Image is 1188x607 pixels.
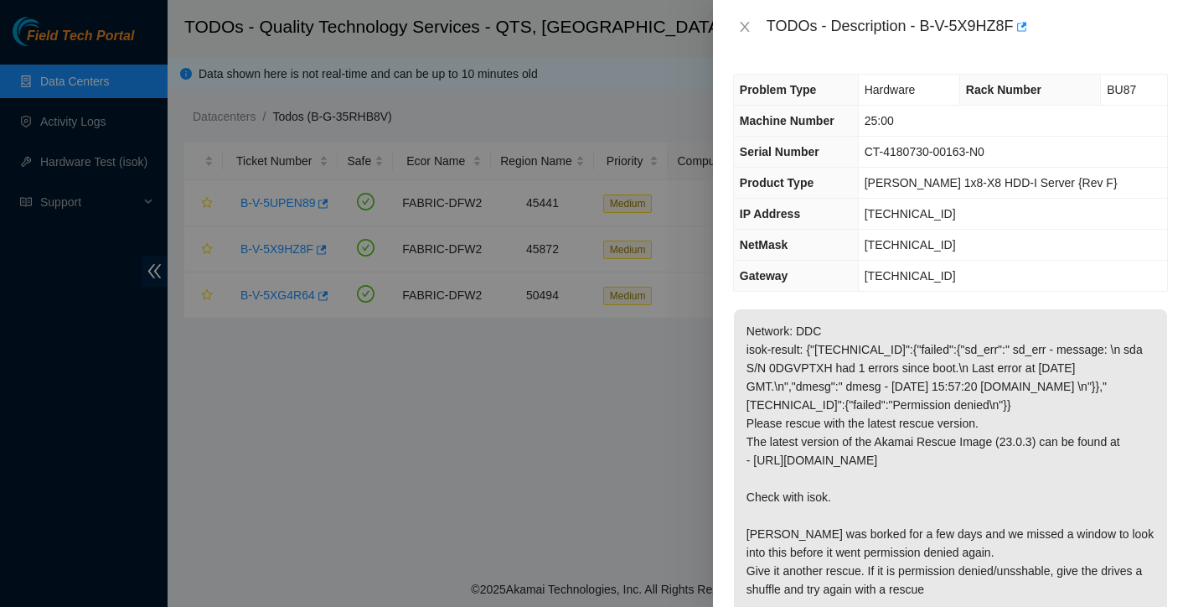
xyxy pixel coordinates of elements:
[865,176,1118,189] span: [PERSON_NAME] 1x8-X8 HDD-I Server {Rev F}
[1107,83,1136,96] span: BU87
[865,207,956,220] span: [TECHNICAL_ID]
[865,145,984,158] span: CT-4180730-00163-N0
[740,238,788,252] span: NetMask
[740,83,817,96] span: Problem Type
[865,114,894,127] span: 25:00
[767,13,1168,40] div: TODOs - Description - B-V-5X9HZ8F
[865,269,956,283] span: [TECHNICAL_ID]
[733,19,757,35] button: Close
[740,145,819,158] span: Serial Number
[865,238,956,252] span: [TECHNICAL_ID]
[740,269,788,283] span: Gateway
[740,207,800,220] span: IP Address
[738,20,752,34] span: close
[740,176,814,189] span: Product Type
[966,83,1041,96] span: Rack Number
[740,114,834,127] span: Machine Number
[865,83,916,96] span: Hardware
